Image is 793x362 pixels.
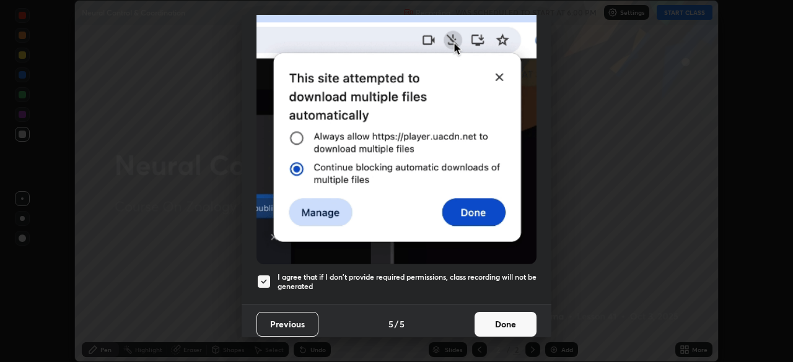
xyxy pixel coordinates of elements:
h4: 5 [388,317,393,330]
h5: I agree that if I don't provide required permissions, class recording will not be generated [278,272,537,291]
button: Done [475,312,537,337]
h4: 5 [400,317,405,330]
button: Previous [256,312,318,337]
h4: / [395,317,398,330]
